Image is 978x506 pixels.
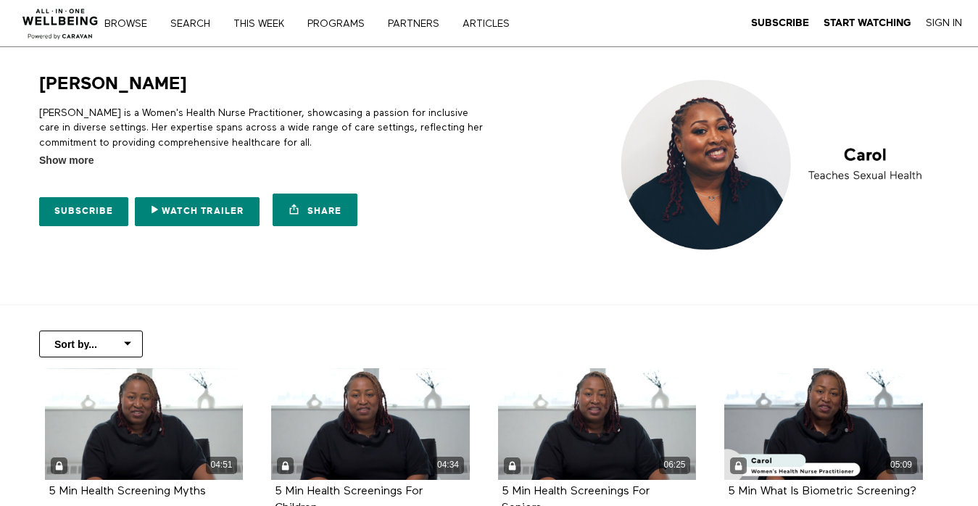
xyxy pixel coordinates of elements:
[165,19,225,29] a: Search
[302,19,380,29] a: PROGRAMS
[49,486,206,497] a: 5 Min Health Screening Myths
[39,106,484,150] p: [PERSON_NAME] is a Women's Health Nurse Practitioner, showcasing a passion for inclusive care in ...
[99,19,162,29] a: Browse
[824,17,911,30] a: Start Watching
[751,17,809,30] a: Subscribe
[39,153,94,168] span: Show more
[135,197,260,226] a: Watch Trailer
[751,17,809,28] strong: Subscribe
[271,368,470,480] a: 5 Min Health Screenings For Children 04:34
[115,16,539,30] nav: Primary
[457,19,525,29] a: ARTICLES
[610,72,939,257] img: Carol
[45,368,244,480] a: 5 Min Health Screening Myths 04:51
[206,457,237,473] div: 04:51
[886,457,917,473] div: 05:09
[228,19,299,29] a: THIS WEEK
[724,368,923,480] a: 5 Min What Is Biometric Screening? 05:09
[498,368,697,480] a: 5 Min Health Screenings For Seniors 06:25
[728,486,916,497] a: 5 Min What Is Biometric Screening?
[926,17,962,30] a: Sign In
[383,19,455,29] a: PARTNERS
[39,72,187,95] h1: [PERSON_NAME]
[39,197,128,226] a: Subscribe
[659,457,690,473] div: 06:25
[433,457,464,473] div: 04:34
[824,17,911,28] strong: Start Watching
[273,194,357,226] a: Share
